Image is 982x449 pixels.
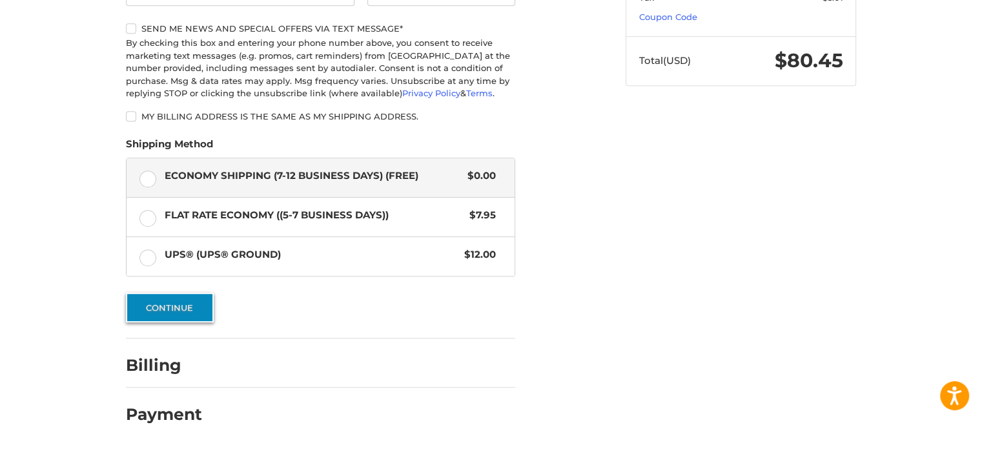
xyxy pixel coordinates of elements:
span: Total (USD) [639,54,691,67]
span: UPS® (UPS® Ground) [165,247,458,262]
a: Coupon Code [639,12,697,22]
h2: Billing [126,355,201,375]
div: By checking this box and entering your phone number above, you consent to receive marketing text ... [126,37,515,100]
a: Terms [466,88,493,98]
label: My billing address is the same as my shipping address. [126,111,515,121]
h2: Payment [126,404,202,424]
span: $12.00 [458,247,496,262]
span: $7.95 [463,208,496,223]
span: Economy Shipping (7-12 Business Days) (Free) [165,169,462,183]
span: Flat Rate Economy ((5-7 Business Days)) [165,208,464,223]
button: Continue [126,293,214,322]
legend: Shipping Method [126,137,213,158]
label: Send me news and special offers via text message* [126,23,515,34]
a: Privacy Policy [402,88,460,98]
span: $80.45 [775,48,843,72]
span: $0.00 [461,169,496,183]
